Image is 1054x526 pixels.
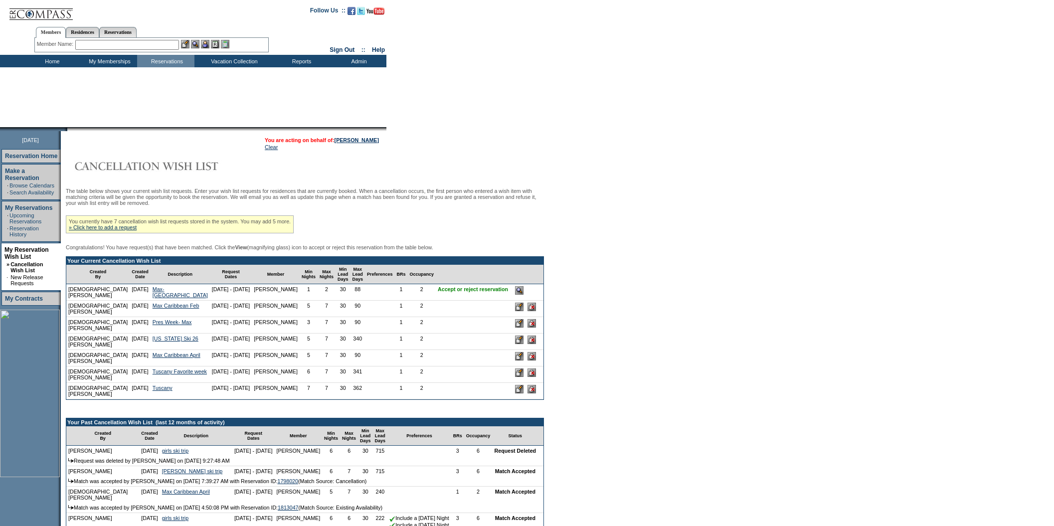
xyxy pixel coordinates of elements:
[515,319,524,328] input: Edit this Request
[191,40,199,48] img: View
[130,334,151,350] td: [DATE]
[99,27,137,37] a: Reservations
[66,257,543,265] td: Your Current Cancellation Wish List
[139,426,160,446] td: Created Date
[277,478,298,484] a: 1798020
[272,55,329,67] td: Reports
[310,6,346,18] td: Follow Us ::
[492,426,538,446] td: Status
[66,156,265,176] img: Cancellation Wish List
[408,265,436,284] td: Occupancy
[7,189,8,195] td: ·
[372,46,385,53] a: Help
[67,127,68,131] img: blank.gif
[336,334,351,350] td: 30
[395,265,408,284] td: BRs
[495,515,535,521] nobr: Match Accepted
[234,468,273,474] nobr: [DATE] - [DATE]
[4,246,49,260] a: My Reservation Wish List
[329,55,386,67] td: Admin
[66,446,139,456] td: [PERSON_NAME]
[212,352,250,358] nobr: [DATE] - [DATE]
[181,40,189,48] img: b_edit.gif
[395,383,408,399] td: 1
[395,350,408,366] td: 1
[322,487,340,503] td: 5
[336,317,351,334] td: 30
[252,366,300,383] td: [PERSON_NAME]
[130,383,151,399] td: [DATE]
[395,334,408,350] td: 1
[515,385,524,393] input: Edit this Request
[515,368,524,377] input: Edit this Request
[153,368,207,374] a: Tuscany Favorite week
[408,284,436,301] td: 2
[495,468,535,474] nobr: Match Accepted
[336,350,351,366] td: 30
[66,426,139,446] td: Created By
[274,487,322,503] td: [PERSON_NAME]
[162,515,188,521] a: girls ski trip
[139,466,160,476] td: [DATE]
[68,505,74,510] img: arrow.gif
[527,303,536,311] input: Delete this Request
[252,383,300,399] td: [PERSON_NAME]
[318,350,336,366] td: 7
[212,385,250,391] nobr: [DATE] - [DATE]
[212,286,250,292] nobr: [DATE] - [DATE]
[350,301,365,317] td: 90
[252,350,300,366] td: [PERSON_NAME]
[162,468,222,474] a: [PERSON_NAME] ski trip
[300,334,318,350] td: 5
[389,515,449,521] nobr: Include a [DATE] Night
[7,225,8,237] td: ·
[335,137,379,143] a: [PERSON_NAME]
[66,503,543,513] td: Match was accepted by [PERSON_NAME] on [DATE] 4:50:08 PM with Reservation ID: (Match Source: Exis...
[340,446,358,456] td: 6
[252,317,300,334] td: [PERSON_NAME]
[350,383,365,399] td: 362
[340,426,358,446] td: Max Nights
[373,487,388,503] td: 240
[515,336,524,344] input: Edit this Request
[221,40,229,48] img: b_calculator.gif
[527,336,536,344] input: Delete this Request
[9,189,54,195] a: Search Availability
[9,225,39,237] a: Reservation History
[373,446,388,456] td: 715
[10,274,43,286] a: New Release Requests
[211,40,219,48] img: Reservations
[234,489,273,495] nobr: [DATE] - [DATE]
[322,426,340,446] td: Min Nights
[408,366,436,383] td: 2
[318,383,336,399] td: 7
[408,317,436,334] td: 2
[395,301,408,317] td: 1
[66,284,130,301] td: [DEMOGRAPHIC_DATA][PERSON_NAME]
[66,366,130,383] td: [DEMOGRAPHIC_DATA][PERSON_NAME]
[366,7,384,15] img: Subscribe to our YouTube Channel
[318,317,336,334] td: 7
[153,352,200,358] a: Max Caribbean April
[162,489,210,495] a: Max Caribbean April
[66,476,543,487] td: Match was accepted by [PERSON_NAME] on [DATE] 7:39:27 AM with Reservation ID: (Match Source: Canc...
[350,284,365,301] td: 88
[330,46,354,53] a: Sign Out
[515,303,524,311] input: Edit this Request
[66,334,130,350] td: [DEMOGRAPHIC_DATA][PERSON_NAME]
[365,265,395,284] td: Preferences
[527,368,536,377] input: Delete this Request
[68,479,74,483] img: arrow.gif
[350,317,365,334] td: 90
[361,46,365,53] span: ::
[5,204,52,211] a: My Reservations
[130,317,151,334] td: [DATE]
[235,244,247,250] b: View
[69,224,137,230] a: » Click here to add a request
[10,261,43,273] a: Cancellation Wish List
[7,212,8,224] td: ·
[358,487,373,503] td: 30
[318,366,336,383] td: 7
[318,334,336,350] td: 7
[357,7,365,15] img: Follow us on Twitter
